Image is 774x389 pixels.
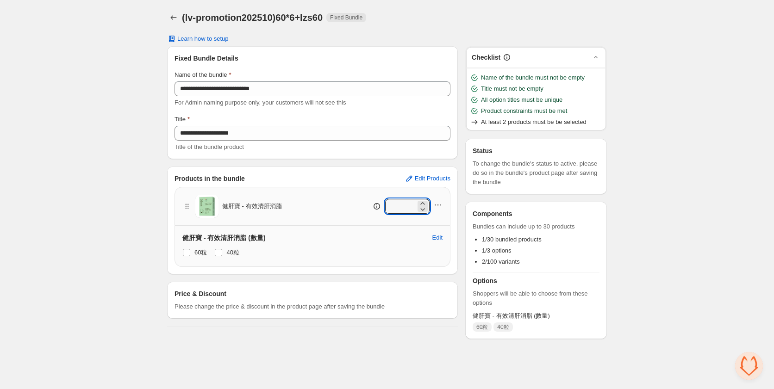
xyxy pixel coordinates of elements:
[175,302,385,311] span: Please change the price & discount in the product page after saving the bundle
[167,11,180,24] button: Back
[482,258,520,265] span: 2/100 variants
[473,159,599,187] span: To change the bundle's status to active, please do so in the bundle's product page after saving t...
[473,289,599,308] span: Shoppers will be able to choose from these options
[182,12,323,23] h1: (lv-promotion202510)60*6+lzs60
[175,99,346,106] span: For Admin naming purpose only, your customers will not see this
[481,106,567,116] span: Product constraints must be met
[735,352,763,380] div: 开放式聊天
[226,249,239,256] span: 40粒
[330,14,362,21] span: Fixed Bundle
[175,174,245,183] h3: Products in the bundle
[473,146,599,155] h3: Status
[222,202,282,211] span: 健肝寶 - 有效清肝消脂
[432,234,443,241] span: Edit
[177,35,229,43] span: Learn how to setup
[175,70,231,80] label: Name of the bundle
[415,175,450,182] span: Edit Products
[473,276,599,285] h3: Options
[175,54,450,63] h3: Fixed Bundle Details
[162,32,234,45] button: Learn how to setup
[175,143,244,150] span: Title of the bundle product
[195,195,218,218] img: 健肝寶 - 有效清肝消脂
[427,230,448,245] button: Edit
[175,289,226,298] h3: Price & Discount
[481,73,585,82] span: Name of the bundle must not be empty
[473,222,599,231] span: Bundles can include up to 30 products
[482,247,512,254] span: 1/3 options
[472,53,500,62] h3: Checklist
[482,236,542,243] span: 1/30 bundled products
[476,323,488,331] span: 60粒
[175,115,190,124] label: Title
[473,311,599,321] span: 健肝寶 - 有效清肝消脂 (數量)
[473,209,512,218] h3: Components
[399,171,456,186] button: Edit Products
[194,249,207,256] span: 60粒
[497,323,509,331] span: 40粒
[481,84,543,93] span: Title must not be empty
[481,95,562,105] span: All option titles must be unique
[182,233,266,242] h3: 健肝寶 - 有效清肝消脂 (數量)
[481,117,587,127] span: At least 2 products must be be selected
